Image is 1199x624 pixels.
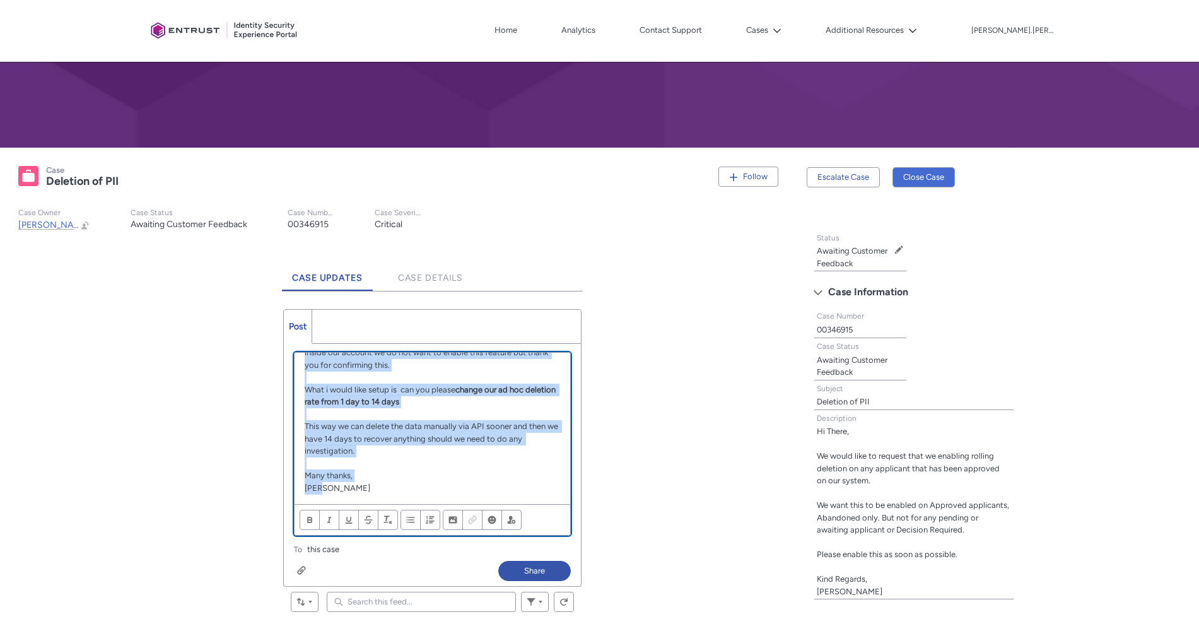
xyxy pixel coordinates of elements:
ul: Insert content [443,510,522,530]
button: Bulleted List [401,510,421,530]
a: Case Details [388,256,474,291]
p: Case Status [131,208,247,218]
button: Close Case [892,167,955,187]
span: Status [817,233,839,242]
span: To [294,545,302,554]
ul: Format text [300,510,398,530]
button: Strikethrough [358,510,378,530]
a: Analytics, opens in new tab [558,21,599,40]
p: Case Owner [18,208,90,218]
span: Description [817,414,857,423]
button: Edit Status [894,245,904,255]
button: Image [443,510,463,530]
button: User Profile carl.lee [971,23,1054,36]
button: Refresh this feed [554,592,574,612]
span: Case Information [828,283,908,302]
p: This way we can delete the data manually via API sooner and then we have 14 days to recover anyth... [305,420,560,457]
button: Underline [339,510,359,530]
p: Many thanks, [305,469,560,482]
p: [PERSON_NAME].[PERSON_NAME] [971,26,1053,35]
button: @Mention people and groups [501,510,522,530]
span: Case Number [817,312,864,321]
span: Case Status [817,342,859,351]
button: Additional Resources [822,21,920,40]
lightning-formatted-text: Awaiting Customer Feedback [817,246,887,268]
a: Home [491,21,520,40]
button: Change Owner [80,220,90,230]
span: Subject [817,384,843,393]
lightning-formatted-text: 00346915 [817,325,853,334]
lightning-formatted-text: Deletion of PII [817,397,870,406]
a: Contact Support [636,21,705,40]
records-entity-label: Case [46,165,64,175]
div: Chatter Publisher [283,309,582,587]
span: this case [307,543,339,556]
button: Cases [743,21,785,40]
span: Case Details [398,273,464,283]
input: Search this feed... [327,592,516,612]
lightning-formatted-text: Awaiting Customer Feedback [817,355,887,377]
span: Follow [743,172,768,181]
span: Post [289,321,307,332]
button: Remove Formatting [378,510,398,530]
span: Case Updates [292,273,363,283]
button: Bold [300,510,320,530]
p: What i would like setup is can you please [305,384,560,408]
button: Share [498,561,571,581]
lightning-formatted-text: Hi There, We would like to request that we enabling rolling deletion on any applicant that has be... [817,427,1009,596]
em: X [245,154,251,165]
lightning-formatted-text: 00346915 [288,219,329,230]
a: Post [284,310,312,343]
button: Link [462,510,483,530]
p: Case Severity [375,208,421,218]
button: Escalate Case [807,167,880,187]
p: [PERSON_NAME] [305,482,560,495]
p: Case Number [288,208,334,218]
em: X [143,165,149,176]
button: Case Information [807,282,1021,302]
button: Follow [718,167,778,187]
a: Case Updates [282,256,373,291]
lightning-formatted-text: Awaiting Customer Feedback [131,219,247,230]
button: Insert Emoji [482,510,502,530]
ul: Align text [401,510,440,530]
span: [PERSON_NAME].[PERSON_NAME] [18,220,161,230]
lightning-formatted-text: Critical [375,219,402,230]
button: Italic [319,510,339,530]
button: Numbered List [420,510,440,530]
lightning-formatted-text: Deletion of PII [46,174,119,188]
